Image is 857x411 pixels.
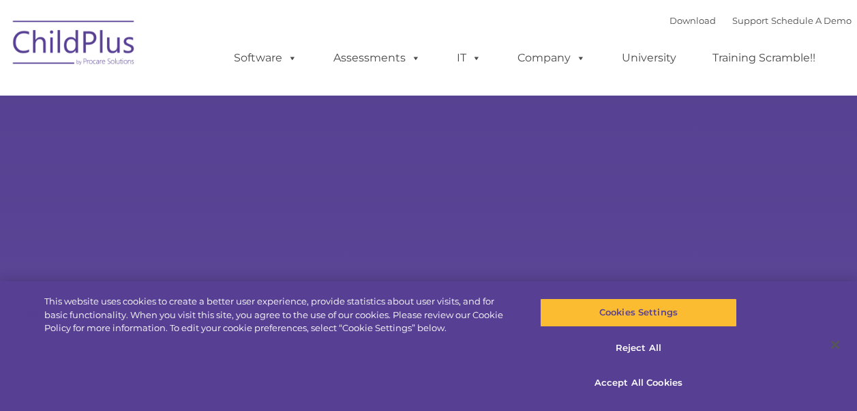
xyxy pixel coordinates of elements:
[820,330,850,360] button: Close
[732,15,768,26] a: Support
[504,44,599,72] a: Company
[670,15,852,26] font: |
[670,15,716,26] a: Download
[6,11,142,79] img: ChildPlus by Procare Solutions
[44,295,514,335] div: This website uses cookies to create a better user experience, provide statistics about user visit...
[540,369,737,397] button: Accept All Cookies
[540,298,737,327] button: Cookies Settings
[443,44,495,72] a: IT
[540,334,737,363] button: Reject All
[220,44,311,72] a: Software
[699,44,829,72] a: Training Scramble!!
[320,44,434,72] a: Assessments
[608,44,690,72] a: University
[771,15,852,26] a: Schedule A Demo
